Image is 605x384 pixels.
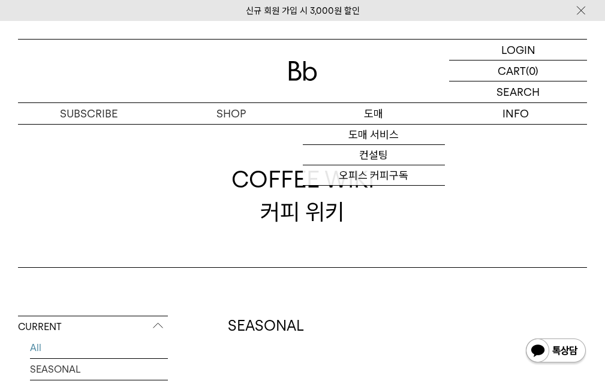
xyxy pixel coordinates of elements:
p: CART [498,61,526,81]
a: SHOP [160,103,302,124]
a: SUBSCRIBE [18,103,160,124]
span: COFFEE WIKI [231,164,374,195]
p: LOGIN [501,40,535,60]
img: 카카오톡 채널 1:1 채팅 버튼 [525,337,587,366]
img: 로고 [288,61,317,81]
p: 도매 [303,103,445,124]
a: 컨설팅 [303,145,445,165]
p: SEARCH [496,81,540,102]
a: 신규 회원 가입 시 3,000원 할인 [246,5,360,16]
a: SEASONAL [30,359,168,380]
a: 도매 서비스 [303,125,445,145]
p: CURRENT [18,316,168,338]
a: LOGIN [449,40,587,61]
a: 오피스 커피구독 [303,165,445,186]
a: CART (0) [449,61,587,81]
div: 커피 위키 [231,164,374,227]
h2: SEASONAL [228,316,587,336]
p: (0) [526,61,538,81]
p: INFO [445,103,587,124]
a: All [30,337,168,358]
